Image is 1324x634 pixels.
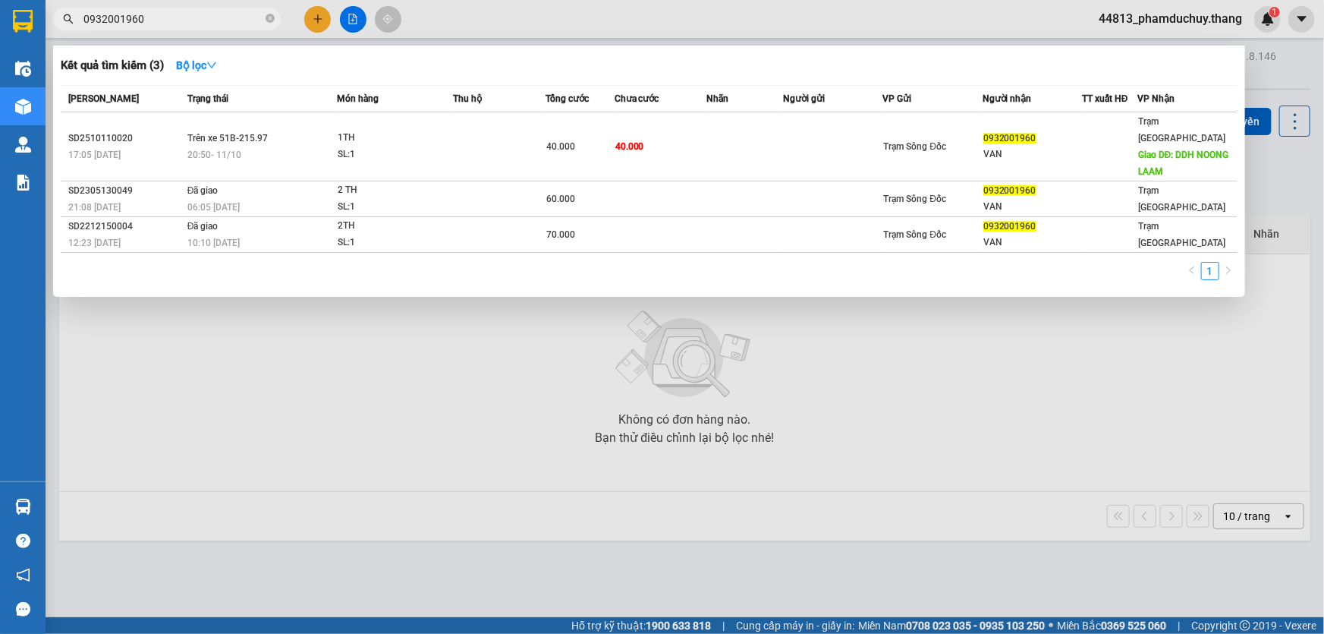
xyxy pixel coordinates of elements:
[338,235,451,251] div: SL: 1
[187,185,219,196] span: Đã giao
[68,93,139,104] span: [PERSON_NAME]
[63,14,74,24] span: search
[546,141,575,152] span: 40.000
[615,93,659,104] span: Chưa cước
[13,10,33,33] img: logo-vxr
[68,238,121,248] span: 12:23 [DATE]
[187,202,240,213] span: 06:05 [DATE]
[338,182,451,199] div: 2 TH
[546,194,575,204] span: 60.000
[338,199,451,216] div: SL: 1
[337,93,379,104] span: Món hàng
[187,150,241,160] span: 20:50 - 11/10
[1138,221,1225,248] span: Trạm [GEOGRAPHIC_DATA]
[187,221,219,232] span: Đã giao
[1224,266,1233,275] span: right
[83,11,263,27] input: Tìm tên, số ĐT hoặc mã đơn
[983,235,1081,251] div: VAN
[1201,262,1219,280] li: 1
[983,93,1032,104] span: Người nhận
[187,133,268,144] span: Trên xe 51B-215.97
[338,130,451,147] div: 1TH
[453,93,482,104] span: Thu hộ
[883,141,946,152] span: Trạm Sông Đốc
[983,147,1081,162] div: VAN
[783,93,825,104] span: Người gửi
[983,185,1036,196] span: 0932001960
[1183,262,1201,280] button: left
[16,534,30,548] span: question-circle
[1219,262,1238,280] li: Next Page
[16,602,30,617] span: message
[883,194,946,204] span: Trạm Sông Đốc
[206,60,217,71] span: down
[338,218,451,235] div: 2TH
[68,202,121,213] span: 21:08 [DATE]
[1138,116,1225,144] span: Trạm [GEOGRAPHIC_DATA]
[15,499,31,515] img: warehouse-icon
[983,199,1081,215] div: VAN
[15,175,31,191] img: solution-icon
[1137,93,1175,104] span: VP Nhận
[615,141,644,152] span: 40.000
[1138,150,1229,177] span: Giao DĐ: DDH NOONG LAAM
[164,53,229,77] button: Bộ lọcdown
[15,99,31,115] img: warehouse-icon
[983,221,1036,232] span: 0932001960
[883,229,946,240] span: Trạm Sông Đốc
[1082,93,1128,104] span: TT xuất HĐ
[15,137,31,153] img: warehouse-icon
[16,568,30,582] span: notification
[266,12,275,27] span: close-circle
[68,183,183,199] div: SD2305130049
[706,93,728,104] span: Nhãn
[1183,262,1201,280] li: Previous Page
[983,133,1036,144] span: 0932001960
[187,93,228,104] span: Trạng thái
[1138,185,1225,213] span: Trạm [GEOGRAPHIC_DATA]
[882,93,911,104] span: VP Gửi
[15,61,31,77] img: warehouse-icon
[176,59,217,71] strong: Bộ lọc
[61,58,164,74] h3: Kết quả tìm kiếm ( 3 )
[546,229,575,240] span: 70.000
[338,147,451,163] div: SL: 1
[1187,266,1197,275] span: left
[68,219,183,235] div: SD2212150004
[266,14,275,23] span: close-circle
[1202,263,1219,279] a: 1
[1219,262,1238,280] button: right
[546,93,589,104] span: Tổng cước
[187,238,240,248] span: 10:10 [DATE]
[68,150,121,160] span: 17:05 [DATE]
[68,131,183,147] div: SD2510110020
